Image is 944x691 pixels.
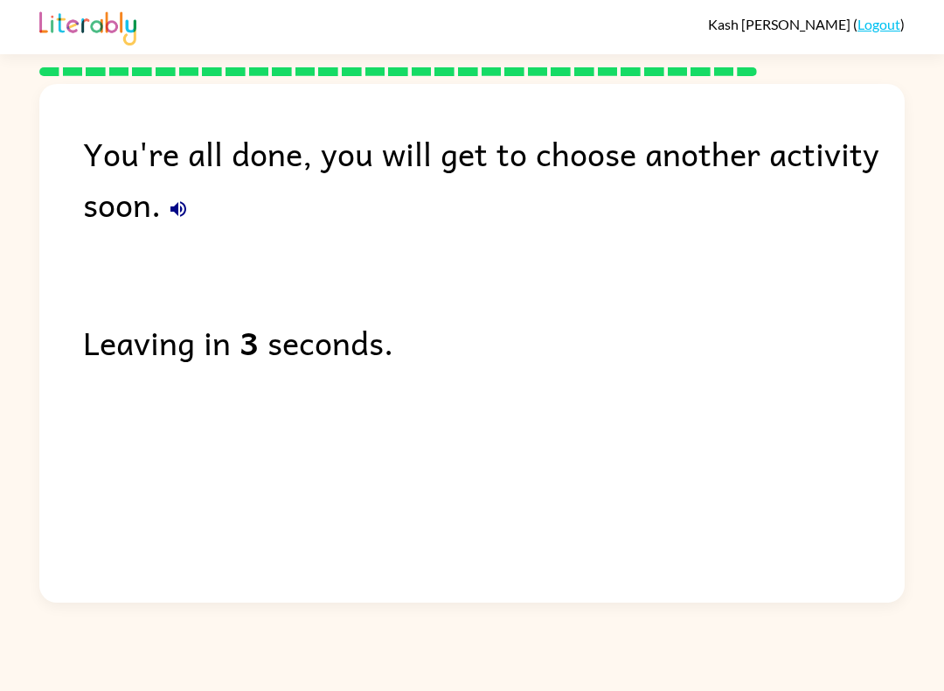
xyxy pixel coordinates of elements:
div: ( ) [708,16,905,32]
img: Literably [39,7,136,45]
a: Logout [857,16,900,32]
b: 3 [239,317,259,367]
div: Leaving in seconds. [83,317,905,367]
div: You're all done, you will get to choose another activity soon. [83,128,905,229]
span: Kash [PERSON_NAME] [708,16,853,32]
